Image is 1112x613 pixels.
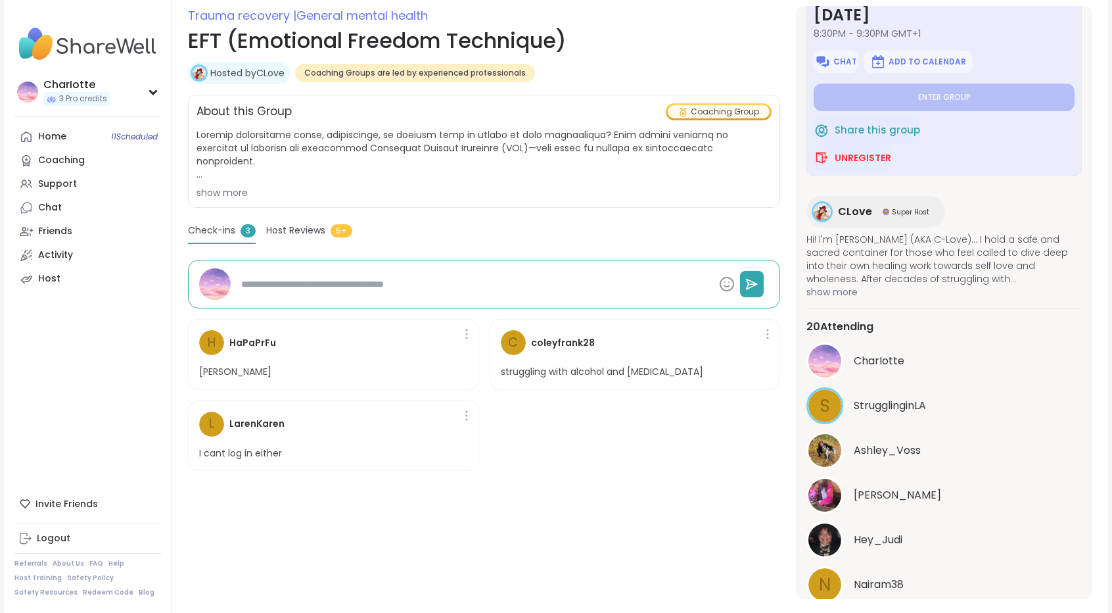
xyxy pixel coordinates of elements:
[806,343,1082,380] a: CharIotteCharIotte
[808,345,841,378] img: CharIotte
[14,574,62,583] a: Host Training
[14,588,78,597] a: Safety Resources
[38,178,77,191] div: Support
[854,577,904,593] span: Nairam38
[806,432,1082,469] a: Ashley_VossAshley_Voss
[14,196,161,220] a: Chat
[14,527,161,551] a: Logout
[814,84,1075,111] button: Enter group
[864,51,973,73] button: Add to Calendar
[193,66,206,80] img: CLove
[835,123,920,138] span: Share this group
[14,267,161,291] a: Host
[199,268,231,300] img: CharIotte
[139,588,154,597] a: Blog
[815,54,831,70] img: ShareWell Logomark
[229,336,276,350] h4: HaPaPrFu
[808,524,841,556] img: Hey_Judi
[38,225,72,238] div: Friends
[188,25,780,57] h1: EFT (Emotional Freedom Technique)
[838,204,872,220] span: CLove
[331,224,352,237] span: 5+
[296,7,428,24] span: General mental health
[806,477,1082,514] a: Sherl[PERSON_NAME]
[43,78,110,92] div: CharIotte
[53,559,84,568] a: About Us
[14,220,161,243] a: Friends
[819,572,831,598] span: N
[814,116,920,144] button: Share this group
[199,447,282,460] p: I cant log in either
[14,149,161,172] a: Coaching
[918,92,971,103] span: Enter group
[14,492,161,516] div: Invite Friends
[14,243,161,267] a: Activity
[808,479,841,512] img: Sherl
[806,319,873,335] span: 20 Attending
[833,57,857,67] span: Chat
[59,93,107,105] span: 3 Pro credits
[188,224,235,237] span: Check-ins
[814,144,891,172] button: Unregister
[806,233,1082,285] span: Hi! I'm [PERSON_NAME] (AKA C-Love)... I hold a safe and sacred container for those who feel calle...
[668,105,770,118] div: Coaching Group
[806,566,1082,603] a: NNairam38
[241,224,256,237] span: 3
[870,54,886,70] img: ShareWell Logomark
[38,201,62,214] div: Chat
[814,3,1075,27] h3: [DATE]
[37,532,70,545] div: Logout
[38,154,85,167] div: Coaching
[808,434,841,467] img: Ashley_Voss
[806,387,1082,424] a: SStrugglinginLA
[197,128,772,181] span: Loremip dolorsitame conse, adipiscinge, se doeiusm temp in utlabo et dolo magnaaliqua? Enim admin...
[854,443,921,458] span: Ashley_Voss
[38,249,73,262] div: Activity
[854,487,941,503] span: Sherl
[108,559,124,568] a: Help
[83,588,133,597] a: Redeem Code
[854,532,902,548] span: Hey_Judi
[67,574,114,583] a: Safety Policy
[188,7,296,24] span: Trauma recovery |
[814,203,831,220] img: CLove
[38,272,60,285] div: Host
[889,57,966,67] span: Add to Calendar
[508,333,518,353] span: c
[835,151,891,164] span: Unregister
[89,559,103,568] a: FAQ
[14,125,161,149] a: Home11Scheduled
[14,172,161,196] a: Support
[14,21,161,67] img: ShareWell Nav Logo
[806,285,1082,299] span: show more
[854,353,904,369] span: CharIotte
[814,122,829,138] img: ShareWell Logomark
[806,522,1082,558] a: Hey_JudiHey_Judi
[266,224,325,237] span: Host Reviews
[14,559,47,568] a: Referrals
[501,366,703,379] p: struggling with alcohol and [MEDICAL_DATA]
[820,393,830,419] span: S
[892,207,929,217] span: Super Host
[854,398,926,414] span: StrugglinginLA
[209,414,214,433] span: L
[531,336,595,350] h4: coleyfrank28
[38,130,66,143] div: Home
[197,186,772,199] div: show more
[304,68,526,78] span: Coaching Groups are led by experienced professionals
[806,196,945,228] a: CLoveCLoveSuper HostSuper Host
[229,417,285,431] h4: LarenKaren
[208,333,216,353] span: H
[17,82,38,103] img: CharIotte
[814,27,1075,40] span: 8:30PM - 9:30PM GMT+1
[199,366,271,379] p: [PERSON_NAME]
[814,150,829,166] img: ShareWell Logomark
[197,103,292,120] h2: About this Group
[883,208,889,215] img: Super Host
[111,132,158,142] span: 11 Scheduled
[210,66,285,80] a: Hosted byCLove
[814,51,858,73] button: Chat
